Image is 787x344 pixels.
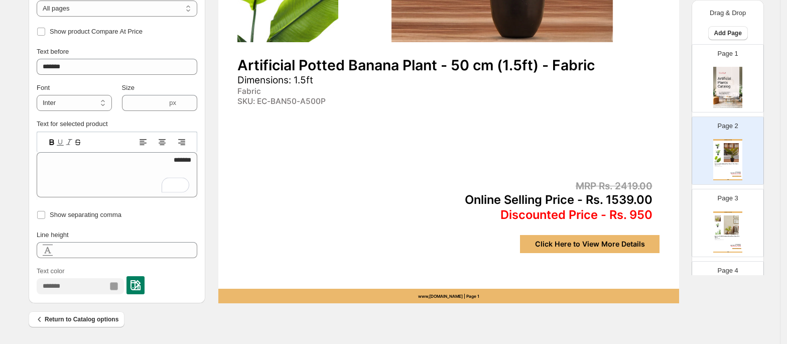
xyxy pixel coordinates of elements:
[718,193,738,203] p: Page 3
[35,314,118,324] span: Return to Catalog options
[718,49,738,59] p: Page 1
[713,67,742,108] img: cover page
[715,165,731,166] div: Fabric
[37,152,197,197] textarea: To enrich screen reader interactions, please activate Accessibility in Grammarly extension settings
[29,311,124,327] button: Return to Catalog options
[728,245,741,246] div: Online Selling Price - Rs. 2529.00
[50,211,121,218] span: Show separating comma
[728,173,741,174] div: Online Selling Price - Rs. 1539.00
[715,222,721,228] img: secondaryImage
[37,231,69,239] span: Line height
[715,240,731,240] div: SKU: EC-DIEFF60B-A1000P
[715,166,731,167] div: SKU: EC-BAN50-A500P
[237,87,491,96] div: Fabric
[713,179,742,180] div: www,[DOMAIN_NAME] | Page undefined
[692,261,764,329] div: Page 4Home Decor CatalogprimaryImagesecondaryImageArtificial Yellow Croton Bonsai Tree - 1ft - Fa...
[715,150,721,156] img: secondaryImage
[715,236,741,238] div: Artificial Pink Dieffenbachia Potted Plant - 60 cm (2ft) - Fabric
[237,57,659,74] div: Artificial Potted Banana Plant - 50 cm (1.5ft) - Fabric
[37,120,108,128] label: Text for selected product
[445,181,652,192] div: MRP Rs. 2419.00
[169,99,176,106] span: px
[713,252,742,253] div: www,[DOMAIN_NAME] | Page undefined
[728,246,741,247] div: Discounted Price - Rs. 1550
[732,176,741,177] div: Click Here to View More Details
[718,121,738,131] p: Page 2
[50,28,143,35] span: Show product Compare At Price
[218,289,679,303] div: www,[DOMAIN_NAME] | Page 1
[718,266,738,276] p: Page 4
[713,211,742,213] div: Home Decor Catalog
[728,172,741,173] div: MRP Rs. 2419.00
[714,29,742,37] span: Add Page
[715,163,741,164] div: Artificial Potted Banana Plant - 50 cm (1.5ft) - Fabric
[708,26,748,40] button: Add Page
[37,84,50,91] span: Font
[715,143,721,149] img: secondaryImage
[715,156,721,162] img: secondaryImage
[692,117,764,185] div: Page 2Home Decor CatalogprimaryImagesecondaryImagesecondaryImagesecondaryImageArtificial Potted B...
[732,248,741,250] div: Click Here to View More Details
[715,228,721,235] img: secondaryImage
[445,193,652,207] div: Online Selling Price - Rs. 1539.00
[713,139,742,141] div: Home Decor Catalog
[122,84,135,91] span: Size
[728,174,741,175] div: Discounted Price - Rs. 950
[728,244,741,245] div: MRP Rs. 3959.00
[721,215,741,235] img: primaryImage
[445,208,652,222] div: Discounted Price - Rs. 950
[37,267,65,275] span: Text color
[692,189,764,257] div: Page 3Home Decor CatalogprimaryImagesecondaryImagesecondaryImagesecondaryImageArtificial Pink Die...
[520,235,659,254] div: Click Here to View More Details
[692,44,764,112] div: Page 1cover page
[715,165,738,166] div: Dimensions: 1.5ft
[130,280,141,290] img: colorPickerImg
[237,97,491,106] div: SKU: EC-BAN50-A500P
[237,75,609,86] div: Dimensions: 1.5ft
[37,48,69,55] span: Text before
[721,143,741,162] img: primaryImage
[710,8,746,18] p: Drag & Drop
[715,238,738,239] div: Dimensions: 2ft
[715,215,721,221] img: secondaryImage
